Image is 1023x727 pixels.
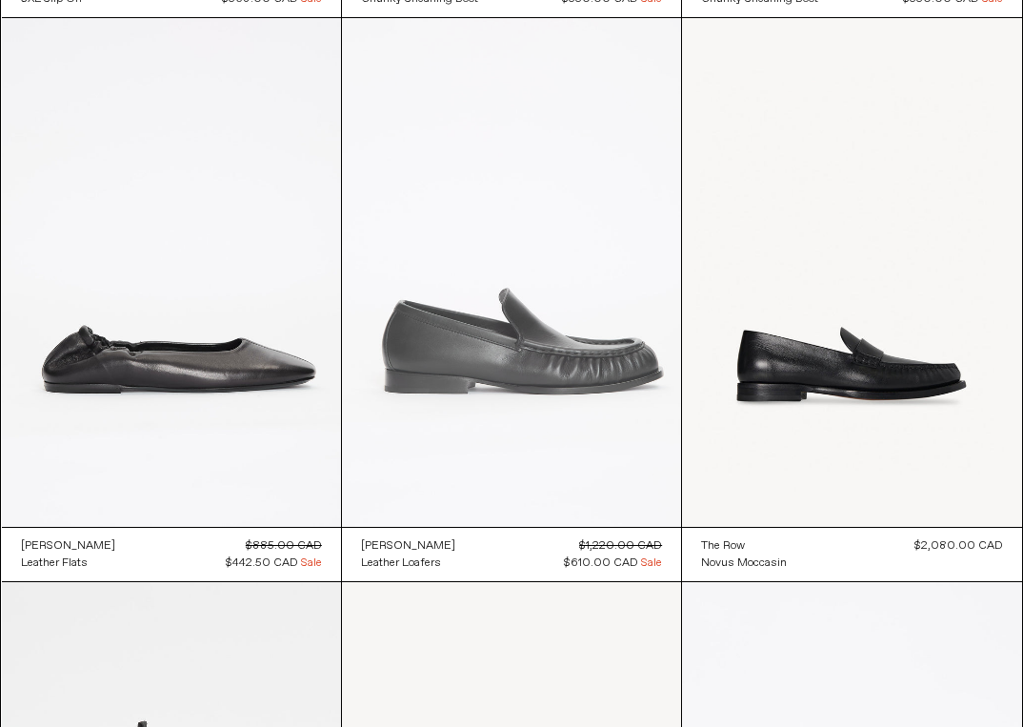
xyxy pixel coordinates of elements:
[682,18,1021,528] img: Novus Moccasin
[226,555,298,571] span: $442.50 CAD
[564,555,638,571] span: $610.00 CAD
[21,537,115,555] a: [PERSON_NAME]
[361,555,441,572] div: Leather Loafers
[701,538,745,555] div: The Row
[21,555,88,572] div: Leather Flats
[579,538,662,554] s: $1,220.00 CAD
[914,538,1003,554] span: $2,080.00 CAD
[301,555,322,572] span: Sale
[361,538,455,555] div: [PERSON_NAME]
[701,537,787,555] a: The Row
[21,555,115,572] a: Leather Flats
[361,555,455,572] a: Leather Loafers
[701,555,787,572] div: Novus Moccasin
[701,555,787,572] a: Novus Moccasin
[21,538,115,555] div: [PERSON_NAME]
[246,538,322,554] s: $885.00 CAD
[361,537,455,555] a: [PERSON_NAME]
[342,18,681,527] img: Dries Van Noten Leather Loafers
[2,18,341,527] img: Leather Flats
[641,555,662,572] span: Sale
